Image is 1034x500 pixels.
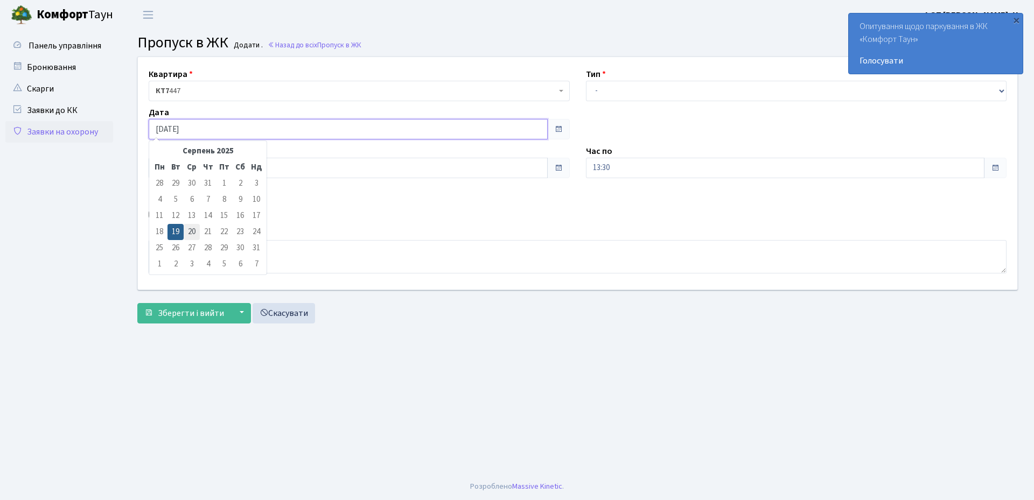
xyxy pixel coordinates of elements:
[232,240,248,256] td: 30
[151,175,167,192] td: 28
[156,86,169,96] b: КТ7
[5,78,113,100] a: Скарги
[184,159,200,175] th: Ср
[248,208,264,224] td: 17
[184,175,200,192] td: 30
[470,481,564,492] div: Розроблено .
[923,9,1021,21] b: ФОП [PERSON_NAME]. Н.
[232,256,248,272] td: 6
[137,32,228,53] span: Пропуск в ЖК
[167,224,184,240] td: 19
[149,81,570,101] span: <b>КТ7</b>&nbsp;&nbsp;&nbsp;447
[248,192,264,208] td: 10
[151,192,167,208] td: 4
[151,224,167,240] td: 18
[151,208,167,224] td: 11
[860,54,1012,67] a: Голосувати
[5,100,113,121] a: Заявки до КК
[216,256,232,272] td: 5
[151,240,167,256] td: 25
[232,159,248,175] th: Сб
[167,159,184,175] th: Вт
[216,208,232,224] td: 15
[200,208,216,224] td: 14
[5,57,113,78] a: Бронювання
[167,208,184,224] td: 12
[184,240,200,256] td: 27
[156,86,556,96] span: <b>КТ7</b>&nbsp;&nbsp;&nbsp;447
[200,192,216,208] td: 7
[151,256,167,272] td: 1
[232,41,263,50] small: Додати .
[586,68,606,81] label: Тип
[1011,15,1022,25] div: ×
[137,303,231,323] button: Зберегти і вийти
[232,224,248,240] td: 23
[37,6,88,23] b: Комфорт
[29,40,101,52] span: Панель управління
[248,240,264,256] td: 31
[5,35,113,57] a: Панель управління
[37,6,113,24] span: Таун
[151,159,167,175] th: Пн
[216,240,232,256] td: 29
[167,256,184,272] td: 2
[158,307,224,319] span: Зберегти і вийти
[232,175,248,192] td: 2
[184,208,200,224] td: 13
[248,175,264,192] td: 3
[512,481,562,492] a: Massive Kinetic
[216,159,232,175] th: Пт
[232,208,248,224] td: 16
[200,256,216,272] td: 4
[167,175,184,192] td: 29
[200,159,216,175] th: Чт
[167,192,184,208] td: 5
[216,192,232,208] td: 8
[253,303,315,323] a: Скасувати
[248,159,264,175] th: Нд
[248,256,264,272] td: 7
[200,240,216,256] td: 28
[135,6,162,24] button: Переключити навігацію
[216,224,232,240] td: 22
[184,224,200,240] td: 20
[248,224,264,240] td: 24
[317,40,361,50] span: Пропуск в ЖК
[5,121,113,143] a: Заявки на охорону
[923,9,1021,22] a: ФОП [PERSON_NAME]. Н.
[184,256,200,272] td: 3
[200,224,216,240] td: 21
[167,143,248,159] th: Серпень 2025
[11,4,32,26] img: logo.png
[184,192,200,208] td: 6
[586,145,612,158] label: Час по
[268,40,361,50] a: Назад до всіхПропуск в ЖК
[216,175,232,192] td: 1
[167,240,184,256] td: 26
[849,13,1023,74] div: Опитування щодо паркування в ЖК «Комфорт Таун»
[232,192,248,208] td: 9
[200,175,216,192] td: 31
[149,68,193,81] label: Квартира
[149,106,169,119] label: Дата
